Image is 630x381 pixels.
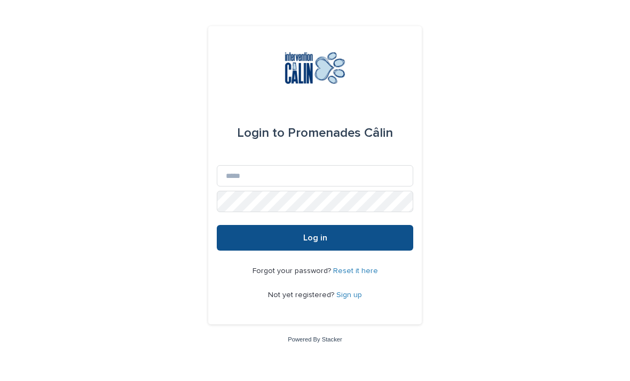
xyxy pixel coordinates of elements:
[237,118,393,148] div: Promenades Câlin
[288,336,342,343] a: Powered By Stacker
[237,127,285,139] span: Login to
[253,267,333,275] span: Forgot your password?
[217,225,413,251] button: Log in
[268,291,336,299] span: Not yet registered?
[303,234,327,242] span: Log in
[276,52,355,84] img: Y0SYDZVsQvbSeSFpbQoq
[333,267,378,275] a: Reset it here
[336,291,362,299] a: Sign up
